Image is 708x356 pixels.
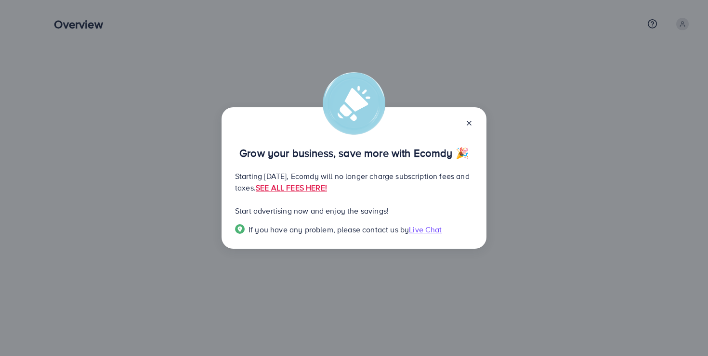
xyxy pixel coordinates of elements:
[256,182,327,193] a: SEE ALL FEES HERE!
[409,224,442,235] span: Live Chat
[235,224,245,234] img: Popup guide
[235,147,473,159] p: Grow your business, save more with Ecomdy 🎉
[235,205,473,216] p: Start advertising now and enjoy the savings!
[235,170,473,193] p: Starting [DATE], Ecomdy will no longer charge subscription fees and taxes.
[249,224,409,235] span: If you have any problem, please contact us by
[323,72,385,135] img: alert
